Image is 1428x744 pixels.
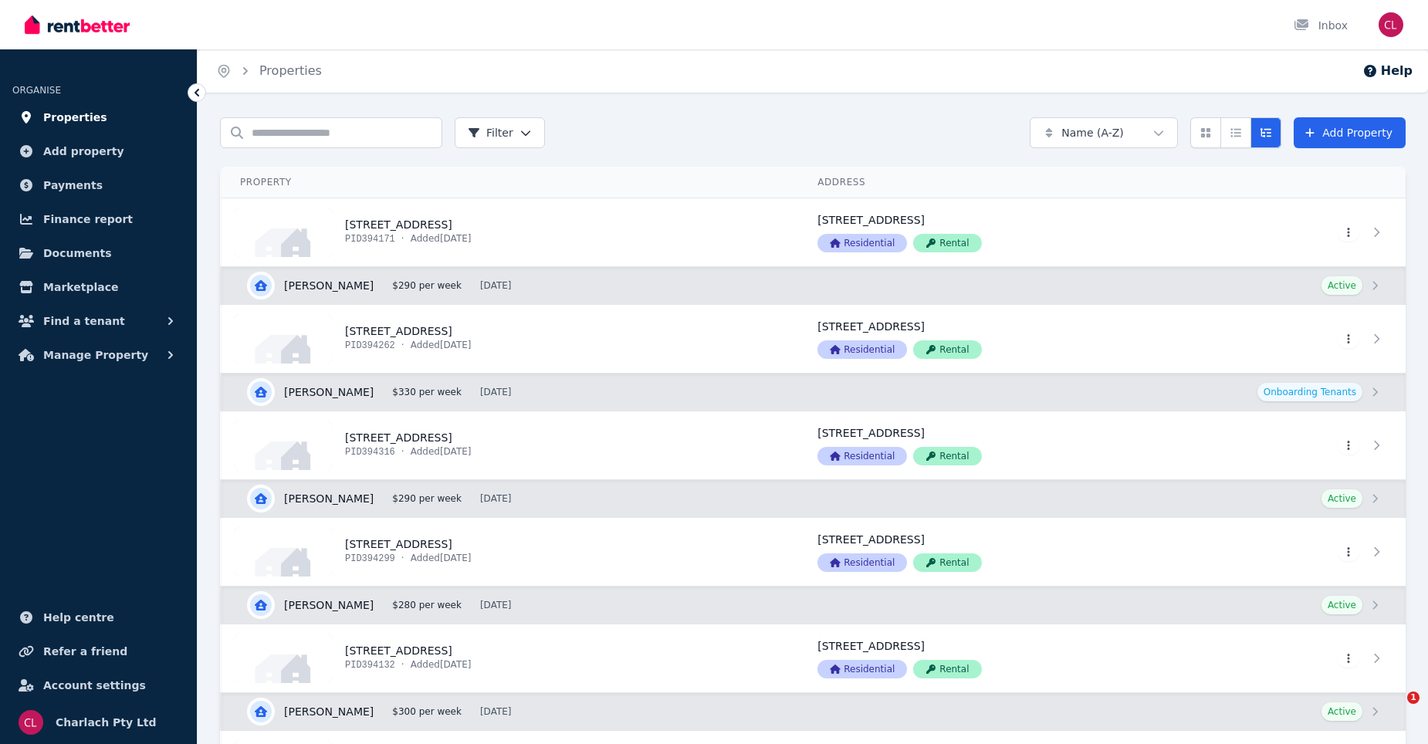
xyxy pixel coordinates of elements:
[1223,624,1406,692] a: View details for 55/4406 Pacific Hwy, Twelve Mile Creek
[1338,649,1359,668] button: More options
[1294,117,1406,148] a: Add Property
[222,198,799,266] a: View details for 51/4406 Pacific Hwy, Twelve Mile Creek
[259,63,322,78] a: Properties
[799,167,1223,198] th: Address
[799,624,1223,692] a: View details for 55/4406 Pacific Hwy, Twelve Mile Creek
[468,125,513,140] span: Filter
[43,642,127,661] span: Refer a friend
[455,117,545,148] button: Filter
[1223,518,1406,586] a: View details for 54/4406 Pacific Hwy, Twelve Mile Creek
[1223,411,1406,479] a: View details for 53/4406 Pacific Hwy, Twelve Mile Creek
[12,85,61,96] span: ORGANISE
[43,346,148,364] span: Manage Property
[1338,330,1359,348] button: More options
[56,713,157,732] span: Charlach Pty Ltd
[19,710,43,735] img: Charlach Pty Ltd
[43,676,146,695] span: Account settings
[222,305,799,373] a: View details for 52/4406 Pacific Hwy, Twelve Mile Creek
[43,278,118,296] span: Marketplace
[1376,692,1413,729] iframe: Intercom live chat
[1338,436,1359,455] button: More options
[1379,12,1403,37] img: Charlach Pty Ltd
[1294,18,1348,33] div: Inbox
[1362,62,1413,80] button: Help
[12,306,184,336] button: Find a tenant
[1338,543,1359,561] button: More options
[222,693,1406,730] a: View details for Donald Young
[1220,117,1251,148] button: Compact list view
[799,518,1223,586] a: View details for 54/4406 Pacific Hwy, Twelve Mile Creek
[12,238,184,269] a: Documents
[43,108,107,127] span: Properties
[1223,305,1406,373] a: View details for 52/4406 Pacific Hwy, Twelve Mile Creek
[12,602,184,633] a: Help centre
[12,204,184,235] a: Finance report
[222,411,799,479] a: View details for 53/4406 Pacific Hwy, Twelve Mile Creek
[12,340,184,370] button: Manage Property
[1190,117,1281,148] div: View options
[1190,117,1221,148] button: Card view
[1061,125,1124,140] span: Name (A-Z)
[12,636,184,667] a: Refer a friend
[222,480,1406,517] a: View details for Ryan O'Dwyer
[1407,692,1420,704] span: 1
[12,272,184,303] a: Marketplace
[1223,198,1406,266] a: View details for 51/4406 Pacific Hwy, Twelve Mile Creek
[222,374,1406,411] a: View details for Michelle O'Brien
[198,49,340,93] nav: Breadcrumb
[799,411,1223,479] a: View details for 53/4406 Pacific Hwy, Twelve Mile Creek
[12,670,184,701] a: Account settings
[222,587,1406,624] a: View details for Robert Holtom
[43,176,103,194] span: Payments
[799,198,1223,266] a: View details for 51/4406 Pacific Hwy, Twelve Mile Creek
[1338,223,1359,242] button: More options
[12,170,184,201] a: Payments
[12,102,184,133] a: Properties
[222,518,799,586] a: View details for 54/4406 Pacific Hwy, Twelve Mile Creek
[799,305,1223,373] a: View details for 52/4406 Pacific Hwy, Twelve Mile Creek
[1030,117,1178,148] button: Name (A-Z)
[222,167,800,198] th: Property
[222,267,1406,304] a: View details for Jay Cederholm
[43,608,114,627] span: Help centre
[12,136,184,167] a: Add property
[43,142,124,161] span: Add property
[1250,117,1281,148] button: Expanded list view
[25,13,130,36] img: RentBetter
[43,244,112,262] span: Documents
[43,210,133,228] span: Finance report
[43,312,125,330] span: Find a tenant
[222,624,799,692] a: View details for 55/4406 Pacific Hwy, Twelve Mile Creek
